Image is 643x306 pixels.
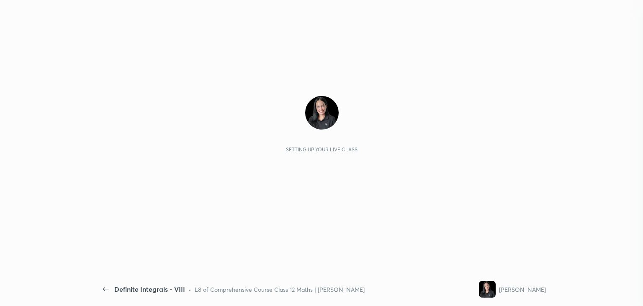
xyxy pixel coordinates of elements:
div: L8 of Comprehensive Course Class 12 Maths | [PERSON_NAME] [195,285,365,294]
div: Setting up your live class [286,146,358,153]
div: [PERSON_NAME] [499,285,546,294]
img: 3bd8f50cf52542888569fb27f05e67d4.jpg [305,96,339,130]
div: • [188,285,191,294]
div: Definite Integrals - VIII [114,284,185,294]
img: 3bd8f50cf52542888569fb27f05e67d4.jpg [479,281,496,298]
